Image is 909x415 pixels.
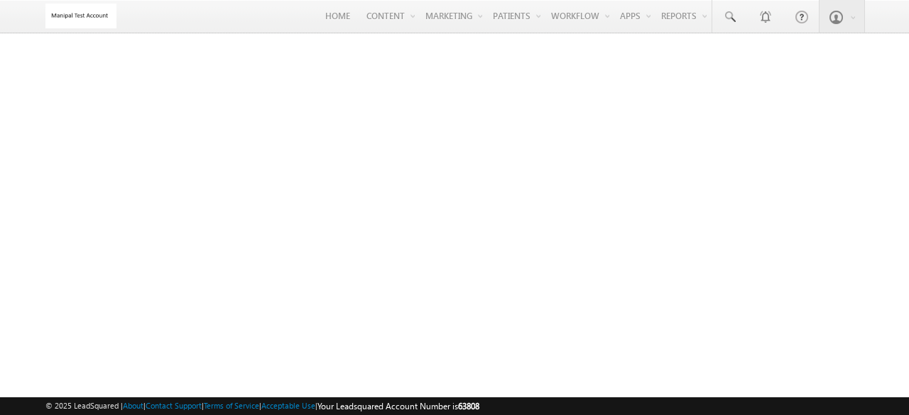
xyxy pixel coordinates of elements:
a: Acceptable Use [261,401,315,410]
span: 63808 [458,401,479,411]
span: Your Leadsquared Account Number is [317,401,479,411]
a: Contact Support [146,401,202,410]
a: About [123,401,143,410]
span: © 2025 LeadSquared | | | | | [45,399,479,413]
a: Terms of Service [204,401,259,410]
img: Custom Logo [45,4,116,28]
